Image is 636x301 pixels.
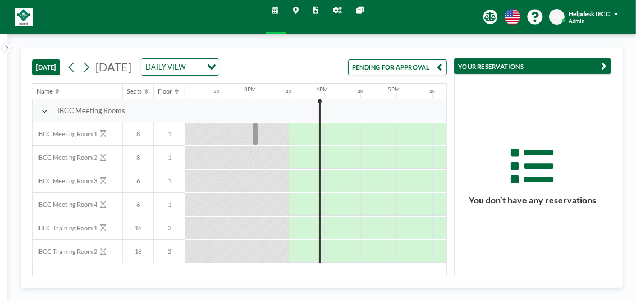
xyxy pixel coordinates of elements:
[123,177,153,185] span: 6
[455,195,611,206] h3: You don’t have any reservations
[95,60,131,73] span: [DATE]
[569,18,584,25] span: Admin
[348,59,447,75] button: PENDING FOR APPROVAL
[154,248,185,256] span: 2
[154,177,185,185] span: 1
[123,224,153,232] span: 16
[123,130,153,138] span: 8
[127,87,143,95] div: Seats
[214,89,219,94] div: 30
[358,89,363,94] div: 30
[32,59,60,75] button: [DATE]
[286,89,291,94] div: 30
[244,86,256,93] div: 3PM
[154,130,185,138] span: 1
[429,89,435,94] div: 30
[37,87,53,95] div: Name
[553,13,560,21] span: HI
[154,154,185,161] span: 1
[316,86,328,93] div: 4PM
[33,130,97,138] span: IBCC Meeting Room 1
[454,58,611,74] button: YOUR RESERVATIONS
[57,106,125,115] span: IBCC Meeting Rooms
[144,61,187,73] span: DAILY VIEW
[154,224,185,232] span: 2
[141,59,219,75] div: Search for option
[123,154,153,161] span: 8
[123,248,153,256] span: 16
[15,8,33,26] img: organization-logo
[33,248,97,256] span: IBCC Training Room 2
[158,87,173,95] div: Floor
[388,86,400,93] div: 5PM
[33,201,97,209] span: IBCC Meeting Room 4
[33,224,97,232] span: IBCC Training Room 1
[569,10,611,17] span: Helpdesk IBCC
[123,201,153,209] span: 6
[189,61,200,73] input: Search for option
[33,154,97,161] span: IBCC Meeting Room 2
[154,201,185,209] span: 1
[33,177,97,185] span: IBCC Meeting Room 3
